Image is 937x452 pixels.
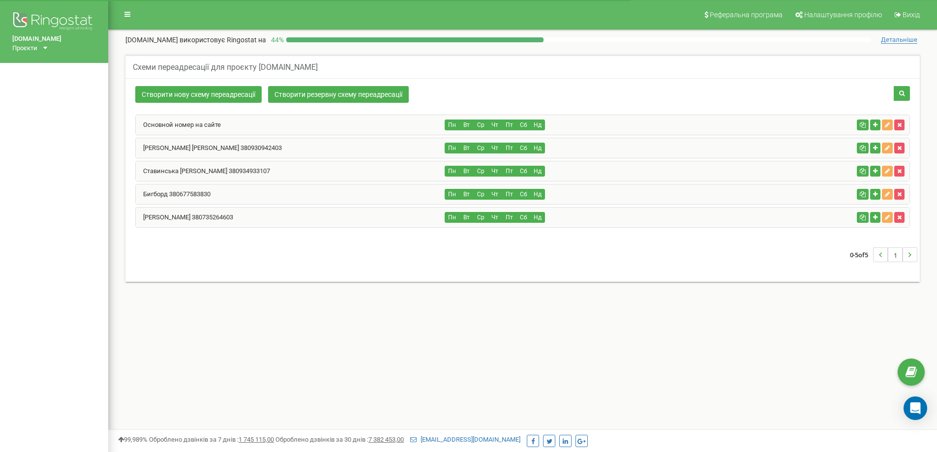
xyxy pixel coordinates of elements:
span: 99,989% [118,436,148,443]
button: Сб [516,120,531,130]
button: Пт [502,212,516,223]
nav: ... [850,238,917,272]
button: Пн [445,212,459,223]
span: Детальніше [881,36,917,44]
button: Нд [530,166,545,177]
button: Нд [530,189,545,200]
button: Пошук схеми переадресації [894,86,910,101]
h5: Схеми переадресації для проєкту [DOMAIN_NAME] [133,63,318,72]
span: Оброблено дзвінків за 7 днів : [149,436,274,443]
span: 0-5 5 [850,247,873,262]
button: Ср [473,143,488,153]
button: Вт [459,120,474,130]
button: Чт [487,212,502,223]
button: Сб [516,189,531,200]
span: Оброблено дзвінків за 30 днів : [275,436,404,443]
button: Пт [502,189,516,200]
button: Ср [473,212,488,223]
button: Вт [459,143,474,153]
a: [DOMAIN_NAME] [12,34,96,44]
div: Open Intercom Messenger [904,396,927,420]
li: 1 [888,247,903,262]
button: Вт [459,189,474,200]
button: Ср [473,166,488,177]
button: Сб [516,143,531,153]
a: [PERSON_NAME] 380735264603 [136,213,233,221]
button: Пн [445,143,459,153]
p: [DOMAIN_NAME] [125,35,266,45]
button: Пн [445,166,459,177]
button: Чт [487,166,502,177]
button: Нд [530,212,545,223]
a: Бигборд 380677583830 [136,190,211,198]
a: [EMAIL_ADDRESS][DOMAIN_NAME] [410,436,520,443]
span: of [858,250,865,259]
a: [PERSON_NAME] [PERSON_NAME] 380930942403 [136,144,282,151]
button: Пт [502,120,516,130]
a: Ставинська [PERSON_NAME] 380934933107 [136,167,270,175]
a: Створити нову схему переадресації [135,86,262,103]
u: 7 382 453,00 [368,436,404,443]
span: Налаштування профілю [804,11,882,19]
button: Вт [459,212,474,223]
button: Чт [487,120,502,130]
div: Проєкти [12,44,37,53]
button: Сб [516,166,531,177]
p: 44 % [266,35,286,45]
span: Вихід [903,11,920,19]
button: Пн [445,189,459,200]
button: Нд [530,120,545,130]
button: Пт [502,166,516,177]
button: Ср [473,189,488,200]
span: використовує Ringostat на [180,36,266,44]
button: Сб [516,212,531,223]
button: Пн [445,120,459,130]
button: Ср [473,120,488,130]
a: Основной номер на сайте [136,121,221,128]
u: 1 745 115,00 [239,436,274,443]
img: Ringostat logo [12,10,96,34]
button: Пт [502,143,516,153]
a: Створити резервну схему переадресації [268,86,409,103]
button: Вт [459,166,474,177]
button: Чт [487,143,502,153]
button: Чт [487,189,502,200]
span: Реферальна програма [710,11,783,19]
button: Нд [530,143,545,153]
